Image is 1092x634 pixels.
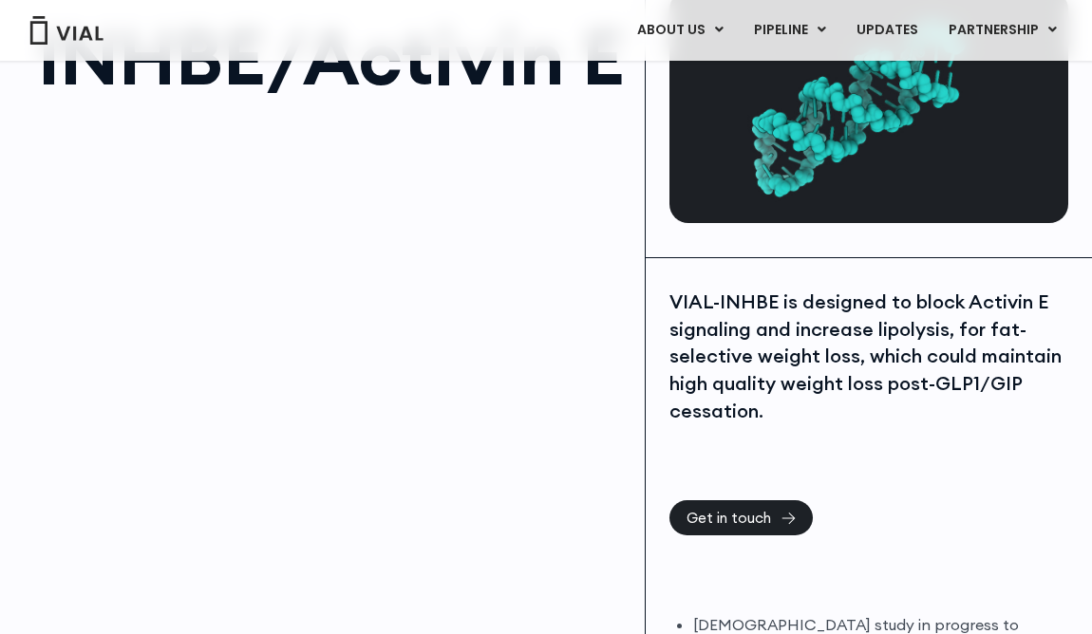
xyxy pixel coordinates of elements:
[669,500,813,535] a: Get in touch
[933,14,1072,47] a: PARTNERSHIPMenu Toggle
[669,289,1069,424] div: VIAL-INHBE is designed to block Activin E signaling and increase lipolysis, for fat-selective wei...
[622,14,738,47] a: ABOUT USMenu Toggle
[687,511,771,525] span: Get in touch
[841,14,932,47] a: UPDATES
[38,19,626,95] h1: INHBE/Activin E
[28,16,104,45] img: Vial Logo
[739,14,840,47] a: PIPELINEMenu Toggle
